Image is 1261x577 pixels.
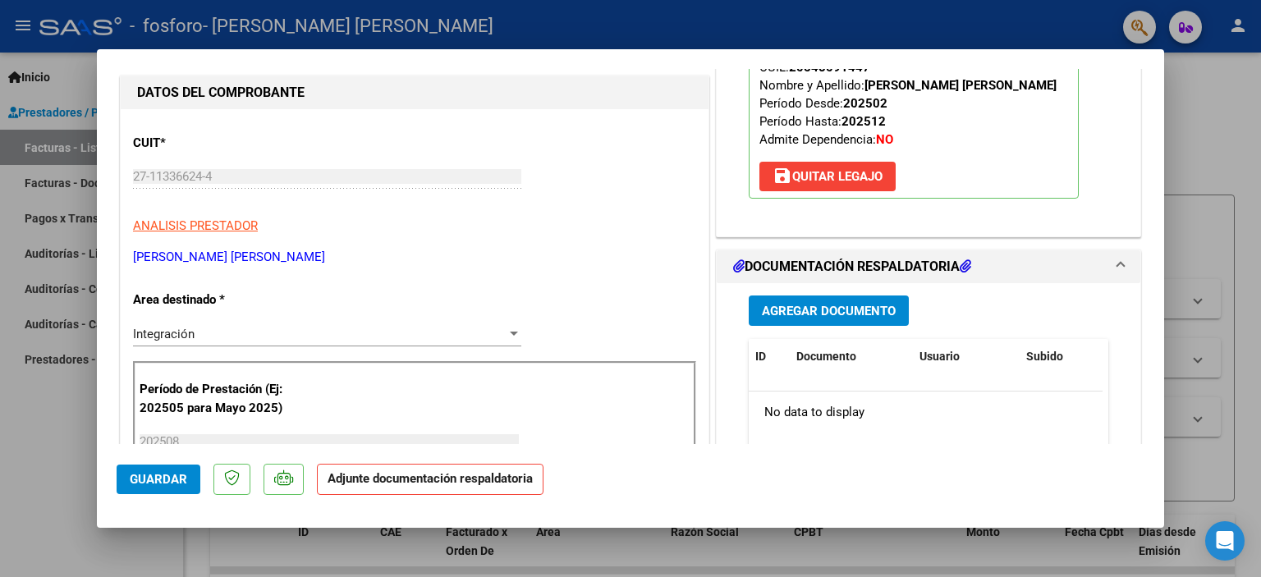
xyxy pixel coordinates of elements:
button: Quitar Legajo [759,162,896,191]
datatable-header-cell: Usuario [913,339,1020,374]
p: Area destinado * [133,291,302,309]
p: [PERSON_NAME] [PERSON_NAME] [133,248,696,267]
strong: NO [876,132,893,147]
span: Subido [1026,350,1063,363]
span: ANALISIS PRESTADOR [133,218,258,233]
strong: 202502 [843,96,887,111]
mat-expansion-panel-header: DOCUMENTACIÓN RESPALDATORIA [717,250,1140,283]
strong: [PERSON_NAME] [PERSON_NAME] [864,78,1057,93]
strong: 202512 [841,114,886,129]
datatable-header-cell: Acción [1102,339,1184,374]
strong: DATOS DEL COMPROBANTE [137,85,305,100]
div: Open Intercom Messenger [1205,521,1245,561]
span: Agregar Documento [762,304,896,318]
h1: DOCUMENTACIÓN RESPALDATORIA [733,257,971,277]
div: No data to display [749,392,1103,433]
span: Documento [796,350,856,363]
span: Integración [133,327,195,341]
strong: Adjunte documentación respaldatoria [328,471,533,486]
span: Guardar [130,472,187,487]
span: CUIL: Nombre y Apellido: Período Desde: Período Hasta: Admite Dependencia: [759,60,1057,147]
datatable-header-cell: Documento [790,339,913,374]
datatable-header-cell: ID [749,339,790,374]
span: Usuario [919,350,960,363]
span: Quitar Legajo [773,169,883,184]
button: Agregar Documento [749,295,909,326]
button: Guardar [117,465,200,494]
p: CUIT [133,134,302,153]
datatable-header-cell: Subido [1020,339,1102,374]
mat-icon: save [773,166,792,185]
span: ID [755,350,766,363]
p: Período de Prestación (Ej: 202505 para Mayo 2025) [140,380,305,417]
